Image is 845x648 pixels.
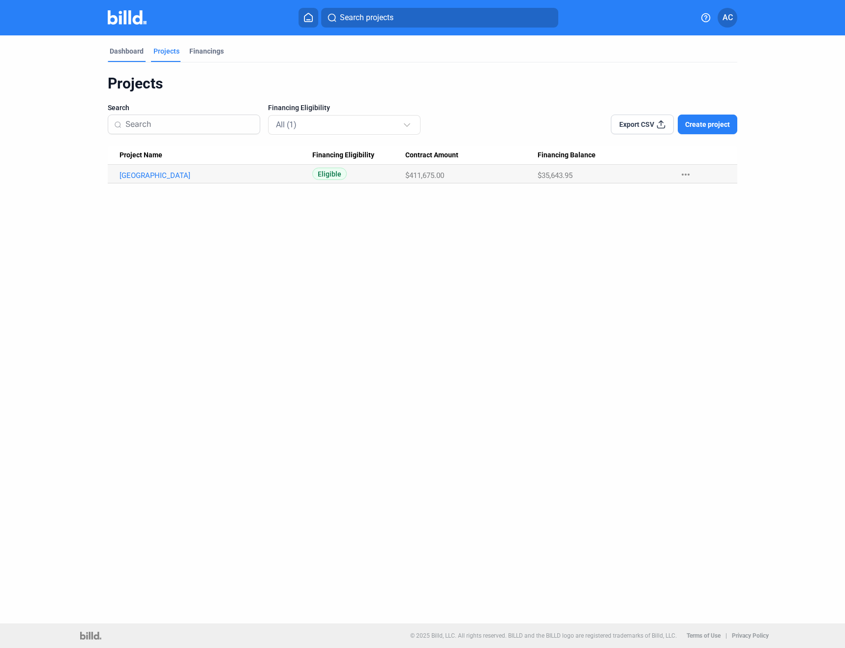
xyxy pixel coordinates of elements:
[538,151,596,160] span: Financing Balance
[276,120,297,129] mat-select-trigger: All (1)
[611,115,674,134] button: Export CSV
[108,10,147,25] img: Billd Company Logo
[312,151,374,160] span: Financing Eligibility
[405,151,538,160] div: Contract Amount
[110,46,144,56] div: Dashboard
[538,151,670,160] div: Financing Balance
[723,12,733,24] span: AC
[153,46,180,56] div: Projects
[685,119,730,129] span: Create project
[340,12,393,24] span: Search projects
[108,103,129,113] span: Search
[619,119,654,129] span: Export CSV
[120,151,312,160] div: Project Name
[410,632,677,639] p: © 2025 Billd, LLC. All rights reserved. BILLD and the BILLD logo are registered trademarks of Bil...
[80,632,101,640] img: logo
[687,632,721,639] b: Terms of Use
[538,171,573,180] span: $35,643.95
[321,8,558,28] button: Search projects
[312,151,405,160] div: Financing Eligibility
[732,632,769,639] b: Privacy Policy
[725,632,727,639] p: |
[405,151,458,160] span: Contract Amount
[120,151,162,160] span: Project Name
[718,8,737,28] button: AC
[405,171,444,180] span: $411,675.00
[189,46,224,56] div: Financings
[120,171,312,180] a: [GEOGRAPHIC_DATA]
[678,115,737,134] button: Create project
[312,168,347,180] span: Eligible
[108,74,737,93] div: Projects
[268,103,330,113] span: Financing Eligibility
[125,114,254,135] input: Search
[680,169,692,180] mat-icon: more_horiz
